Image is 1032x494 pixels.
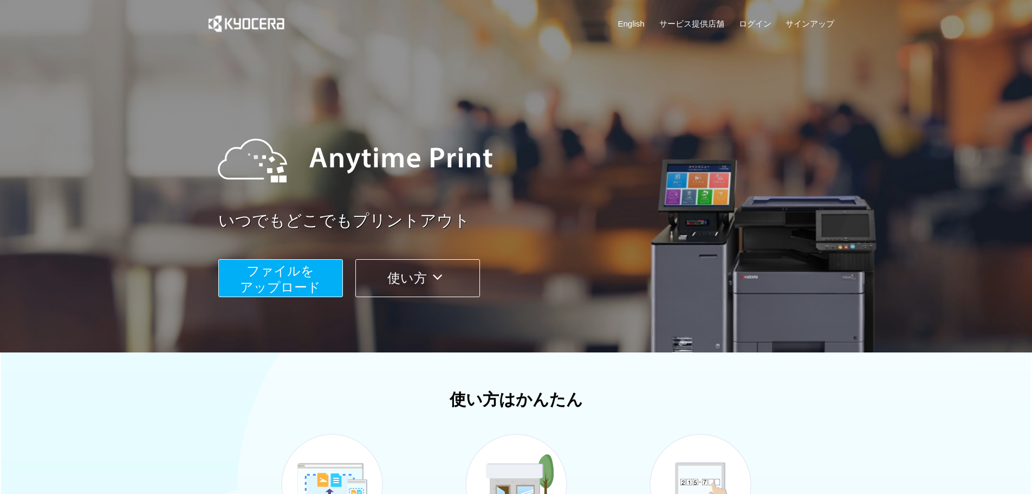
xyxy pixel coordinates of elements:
a: ログイン [739,18,771,29]
a: サービス提供店舗 [659,18,724,29]
a: サインアップ [786,18,834,29]
a: English [618,18,645,29]
a: いつでもどこでもプリントアウト [218,209,841,233]
button: 使い方 [355,259,480,297]
span: ファイルを ​​アップロード [240,264,321,294]
button: ファイルを​​アップロード [218,259,343,297]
